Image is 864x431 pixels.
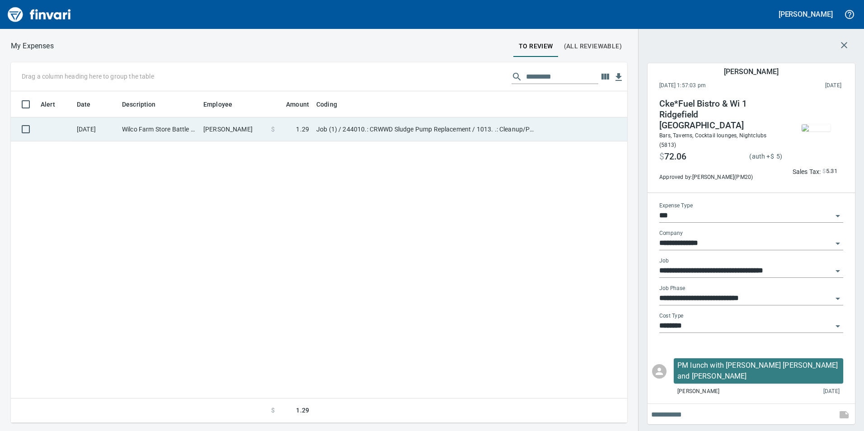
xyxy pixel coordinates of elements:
label: Expense Type [659,203,693,208]
button: Close transaction [833,34,855,56]
span: Bars, Taverns, Cocktail lounges, Nightclubs (5813) [659,132,766,148]
td: Job (1) / 244010.: CRWWD Sludge Pump Replacement / 1013. .: Cleanup/Punchlist / 5: Other [313,117,539,141]
p: Sales Tax: [793,167,821,176]
p: PM lunch with [PERSON_NAME] [PERSON_NAME] and [PERSON_NAME] ￼ [677,360,840,382]
h5: [PERSON_NAME] [724,67,778,76]
span: Description [122,99,168,110]
span: $ [822,166,826,177]
span: [DATE] [823,387,840,396]
h4: Cke*Fuel Bistro & Wi 1 Ridgefield [GEOGRAPHIC_DATA] [659,98,782,131]
p: My Expenses [11,41,54,52]
button: Sales Tax:$5.31 [790,164,840,178]
button: Open [831,210,844,222]
img: receipts%2Ftapani%2F2025-10-04%2FnxElRWt1bbfjqzRVZX2SMk52fnh1__y8Q2pPuBTLhnK01CgK1H_thumb.jpg [802,124,831,131]
td: [DATE] [73,117,118,141]
button: Open [831,320,844,333]
span: Coding [316,99,349,110]
label: Job [659,258,669,263]
span: 5 [774,153,780,160]
label: Job Phase [659,286,685,291]
img: Finvari [5,4,73,25]
button: [PERSON_NAME] [776,7,835,21]
span: (All Reviewable) [564,41,622,52]
p: (auth + ) [749,152,782,161]
button: Open [831,237,844,250]
span: Date [77,99,103,110]
span: Description [122,99,156,110]
nav: breadcrumb [11,41,54,52]
span: Alert [41,99,67,110]
span: $ [271,125,275,134]
span: $ [770,153,774,160]
p: Drag a column heading here to group the table [22,72,154,81]
span: $ [659,151,664,162]
span: 72.06 [664,151,686,162]
span: Date [77,99,91,110]
span: Alert [41,99,55,110]
span: This charge was settled by the merchant and appears on the 2025/10/04 statement. [765,81,841,90]
button: Download table [612,70,625,84]
span: Employee [203,99,244,110]
span: [DATE] 1:57:03 pm [659,81,765,90]
span: Coding [316,99,337,110]
span: Amount [286,99,309,110]
h5: [PERSON_NAME] [779,9,833,19]
label: Cost Type [659,313,684,319]
span: Amount [274,99,309,110]
span: 5.31 [826,166,838,177]
button: Open [831,265,844,277]
label: Company [659,230,683,236]
span: 1.29 [296,406,309,415]
span: $ [271,406,275,415]
span: [PERSON_NAME] [677,387,719,396]
td: Wilco Farm Store Battle Ground [GEOGRAPHIC_DATA] [118,117,200,141]
td: [PERSON_NAME] [200,117,268,141]
span: 1.29 [296,125,309,134]
span: This records your note into the expense. If you would like to send a message to an employee inste... [833,404,855,426]
span: To Review [519,41,553,52]
span: Approved by: [PERSON_NAME] ( PM20 ) [659,173,782,182]
button: Open [831,292,844,305]
button: Choose columns to display [598,70,612,84]
span: Employee [203,99,232,110]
